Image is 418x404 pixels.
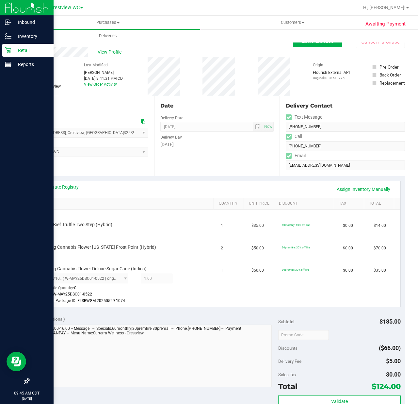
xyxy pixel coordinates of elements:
[3,396,51,401] p: [DATE]
[160,141,274,148] div: [DATE]
[379,80,405,86] div: Replacement
[278,359,301,364] span: Delivery Fee
[379,64,399,70] div: Pre-Order
[379,345,401,351] span: ($66.00)
[282,223,310,227] span: 60monthly: 60% off line
[160,115,183,121] label: Delivery Date
[374,267,386,274] span: $35.00
[379,318,401,325] span: $185.00
[11,60,51,68] p: Reports
[84,70,125,76] div: [PERSON_NAME]
[11,46,51,54] p: Retail
[5,47,11,54] inline-svg: Retail
[251,267,264,274] span: $50.00
[84,82,117,87] a: View Order Activity
[11,32,51,40] p: Inventory
[90,33,126,39] span: Deliveries
[41,244,156,250] span: FT 3.5g Cannabis Flower [US_STATE] Frost Point (Hybrid)
[286,112,322,122] label: Text Message
[286,151,306,160] label: Email
[39,201,211,206] a: SKU
[374,223,386,229] span: $14.00
[98,49,124,56] span: View Profile
[84,76,125,81] div: [DATE] 8:41:31 PM CDT
[41,222,112,228] span: FT 1g Kief Truffle Two Step (Hybrid)
[77,298,125,303] span: FLSRWGM-20250529-1074
[40,184,79,190] a: View State Registry
[278,330,329,340] input: Promo Code
[365,20,406,28] span: Awaiting Payment
[16,29,200,43] a: Deliveries
[221,245,223,251] span: 2
[74,286,76,290] span: 0
[343,267,353,274] span: $0.00
[331,399,348,404] span: Validate
[279,201,331,206] a: Discount
[343,223,353,229] span: $0.00
[160,134,182,140] label: Delivery Day
[313,76,350,80] p: Original ID: 316137758
[339,201,361,206] a: Tax
[221,267,223,274] span: 1
[363,5,406,10] span: Hi, [PERSON_NAME]!
[278,319,294,324] span: Subtotal
[286,132,302,141] label: Call
[5,19,11,25] inline-svg: Inbound
[3,390,51,396] p: 09:45 AM CDT
[160,102,274,110] div: Date
[343,245,353,251] span: $0.00
[7,352,26,371] iframe: Resource center
[282,246,310,249] span: 30premfire: 30% off line
[16,16,200,29] a: Purchases
[332,184,394,195] a: Assign Inventory Manually
[11,18,51,26] p: Inbound
[386,358,401,364] span: $5.00
[372,382,401,391] span: $124.00
[84,62,108,68] label: Last Modified
[386,371,401,378] span: $0.00
[278,342,297,354] span: Discounts
[41,298,76,303] span: Original Package ID:
[41,283,133,296] div: Available Quantity:
[286,102,405,110] div: Delivery Contact
[219,201,241,206] a: Quantity
[251,245,264,251] span: $50.00
[282,268,309,271] span: 30premall: 30% off line
[313,62,323,68] label: Origin
[286,141,405,151] input: Format: (999) 999-9999
[200,16,385,29] a: Customers
[286,122,405,132] input: Format: (999) 999-9999
[41,266,147,272] span: FT 3.5g Cannabis Flower Deluxe Sugar Cane (Indica)
[369,201,391,206] a: Total
[251,223,264,229] span: $35.00
[53,292,92,296] span: W-MAY25DSC01-0522
[141,118,145,125] div: Copy address to clipboard
[278,382,297,391] span: Total
[5,61,11,68] inline-svg: Reports
[249,201,271,206] a: Unit Price
[379,72,401,78] div: Back Order
[29,102,148,110] div: Location
[5,33,11,40] inline-svg: Inventory
[278,372,297,377] span: Sales Tax
[313,70,350,80] div: Flourish External API
[16,20,200,25] span: Purchases
[201,20,384,25] span: Customers
[50,5,80,10] span: Crestview WC
[221,223,223,229] span: 1
[374,245,386,251] span: $70.00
